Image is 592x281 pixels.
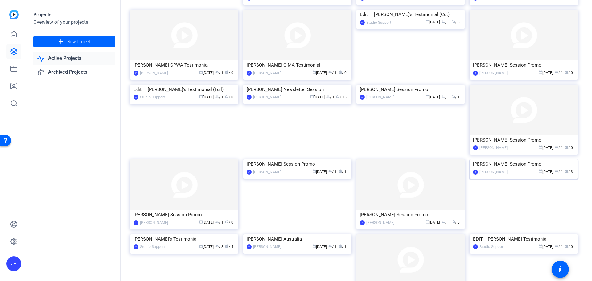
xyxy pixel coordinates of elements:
span: / 0 [565,71,573,75]
mat-icon: add [57,38,65,46]
span: group [555,145,558,149]
div: Edit — [PERSON_NAME]'s Testimonial (Cut) [360,10,461,19]
div: Studio Support [140,244,165,250]
span: [DATE] [312,71,327,75]
span: / 3 [215,245,224,249]
span: [DATE] [199,95,214,99]
div: [PERSON_NAME] [253,169,281,175]
span: [DATE] [312,170,327,174]
div: [PERSON_NAME] Session Promo [473,135,574,145]
img: blue-gradient.svg [9,10,19,19]
div: [PERSON_NAME] Session Promo [360,85,461,94]
span: calendar_today [539,169,542,173]
span: radio [225,244,229,248]
span: group [328,244,332,248]
span: / 1 [338,170,347,174]
span: / 15 [336,95,347,99]
span: calendar_today [199,244,203,248]
span: radio [225,70,229,74]
span: calendar_today [425,20,429,23]
span: radio [225,220,229,224]
span: group [215,220,219,224]
div: Studio Support [479,244,504,250]
span: calendar_today [539,70,542,74]
div: [PERSON_NAME] Newsletter Session [247,85,348,94]
span: [DATE] [539,245,553,249]
div: [PERSON_NAME]'s Testimonial [134,234,235,244]
span: calendar_today [312,169,316,173]
span: radio [565,145,568,149]
div: [PERSON_NAME] [366,94,394,100]
span: / 1 [555,71,563,75]
div: JF [6,256,21,271]
span: / 0 [225,95,233,99]
span: radio [565,169,568,173]
span: / 0 [451,20,460,24]
span: radio [225,95,229,98]
div: [PERSON_NAME] [253,94,281,100]
span: / 4 [225,245,233,249]
a: Active Projects [33,52,115,65]
span: / 1 [555,245,563,249]
span: [DATE] [425,220,440,225]
div: [PERSON_NAME] Session Promo [360,210,461,219]
span: radio [338,244,342,248]
div: [PERSON_NAME] Australia [247,234,348,244]
span: calendar_today [199,70,203,74]
div: [PERSON_NAME] [140,220,168,226]
span: radio [451,220,455,224]
div: JF [360,95,365,100]
span: / 1 [442,20,450,24]
span: calendar_today [312,70,316,74]
span: group [442,20,445,23]
span: group [442,220,445,224]
div: JF [360,220,365,225]
div: [PERSON_NAME] [253,244,281,250]
div: JF [247,71,252,76]
div: JF [134,71,138,76]
span: radio [338,169,342,173]
span: [DATE] [425,20,440,24]
div: [PERSON_NAME] Session Promo [134,210,235,219]
span: / 1 [215,95,224,99]
div: JF [473,170,478,175]
span: / 1 [328,170,337,174]
span: / 1 [555,170,563,174]
span: / 0 [338,71,347,75]
span: / 0 [565,146,573,150]
span: [DATE] [539,71,553,75]
div: JF [247,170,252,175]
div: [PERSON_NAME] [366,220,394,226]
span: calendar_today [539,244,542,248]
span: / 1 [328,245,337,249]
div: SS [473,244,478,249]
span: group [555,169,558,173]
span: / 1 [451,95,460,99]
div: [PERSON_NAME] [479,169,508,175]
div: SS [360,20,365,25]
span: group [555,244,558,248]
span: radio [451,95,455,98]
span: [DATE] [199,245,214,249]
span: radio [565,244,568,248]
div: [PERSON_NAME] [253,70,281,76]
div: Studio Support [366,19,391,26]
span: / 1 [338,245,347,249]
div: DA [247,244,252,249]
span: group [215,70,219,74]
span: [DATE] [199,71,214,75]
span: group [555,70,558,74]
span: / 1 [215,71,224,75]
span: / 0 [451,220,460,225]
span: / 1 [555,146,563,150]
span: / 1 [328,71,337,75]
span: group [328,70,332,74]
span: calendar_today [199,95,203,98]
div: [PERSON_NAME] CPWA Testimonial [134,60,235,70]
span: group [326,95,330,98]
span: radio [565,70,568,74]
div: Projects [33,11,115,19]
div: [PERSON_NAME] Session Promo [473,159,574,169]
span: group [442,95,445,98]
span: calendar_today [310,95,314,98]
